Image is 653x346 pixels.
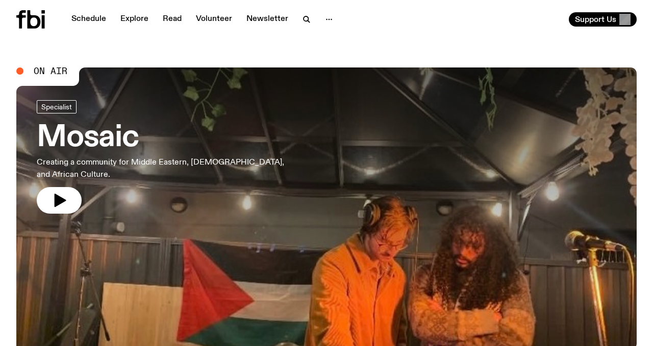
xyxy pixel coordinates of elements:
[190,12,238,27] a: Volunteer
[575,15,616,24] span: Support Us
[34,66,67,76] span: On Air
[37,100,77,113] a: Specialist
[37,124,298,152] h3: Mosaic
[65,12,112,27] a: Schedule
[37,100,298,214] a: MosaicCreating a community for Middle Eastern, [DEMOGRAPHIC_DATA], and African Culture.
[240,12,294,27] a: Newsletter
[37,156,298,181] p: Creating a community for Middle Eastern, [DEMOGRAPHIC_DATA], and African Culture.
[569,12,637,27] button: Support Us
[157,12,188,27] a: Read
[114,12,155,27] a: Explore
[41,103,72,110] span: Specialist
